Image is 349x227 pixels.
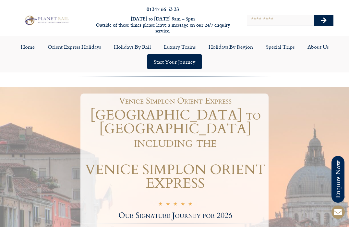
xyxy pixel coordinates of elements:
a: Orient Express Holidays [41,39,107,54]
div: 5/5 [158,201,192,208]
h2: Our Signature Journey for 2026 [82,212,269,220]
a: Holidays by Rail [107,39,157,54]
a: About Us [301,39,335,54]
img: Planet Rail Train Holidays Logo [23,15,70,26]
h1: Venice Simplon Orient Express [85,97,265,105]
i: ☆ [188,202,192,208]
a: Home [14,39,41,54]
a: 01347 66 53 33 [147,5,179,13]
i: ☆ [158,202,162,208]
i: ☆ [173,202,177,208]
h6: [DATE] to [DATE] 9am – 5pm Outside of these times please leave a message on our 24/7 enquiry serv... [95,16,231,34]
button: Search [314,15,333,26]
a: Holidays by Region [202,39,259,54]
a: Luxury Trains [157,39,202,54]
h1: [GEOGRAPHIC_DATA] to [GEOGRAPHIC_DATA] including the VENICE SIMPLON ORIENT EXPRESS [82,108,269,190]
i: ☆ [166,202,170,208]
a: Start your Journey [147,54,202,69]
a: Special Trips [259,39,301,54]
nav: Menu [3,39,346,69]
i: ☆ [181,202,185,208]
